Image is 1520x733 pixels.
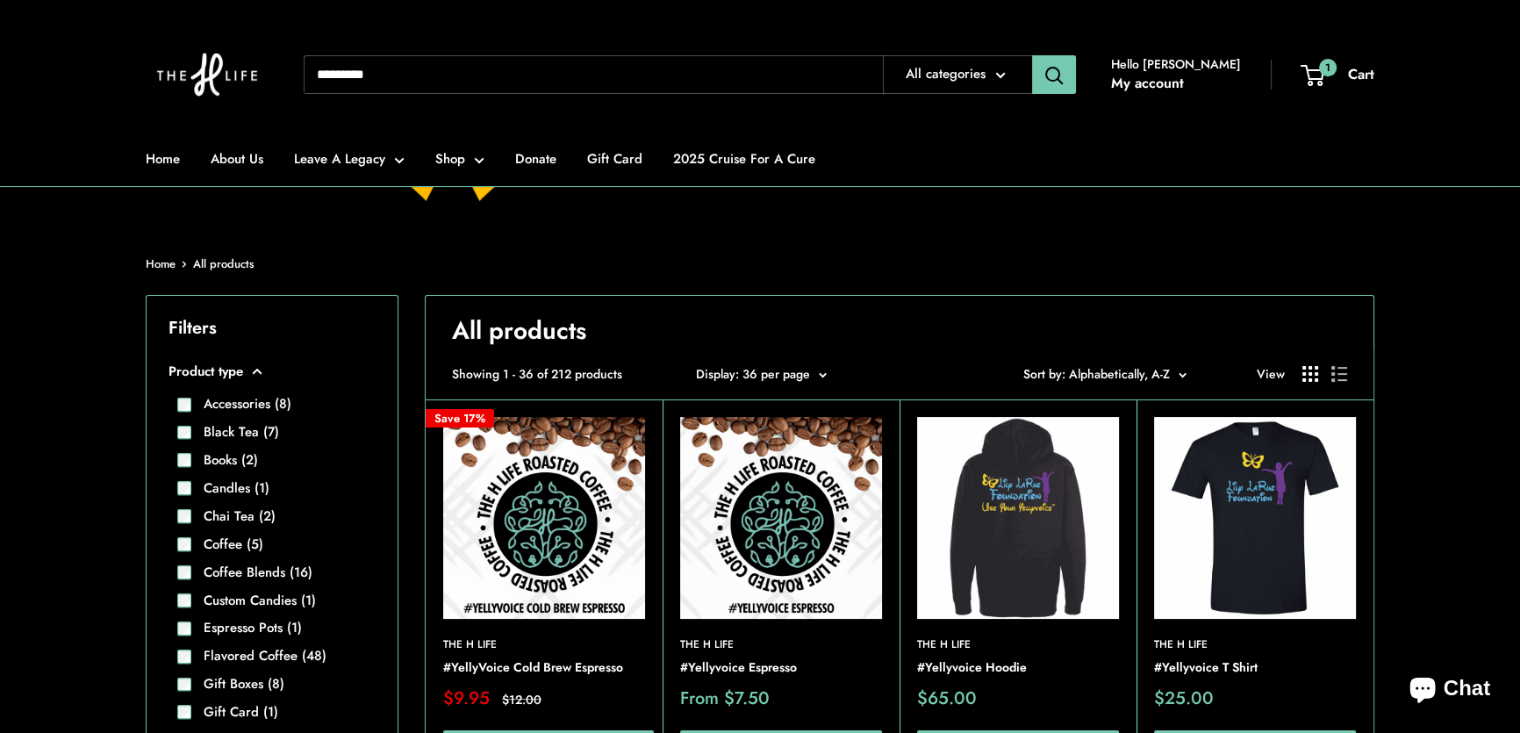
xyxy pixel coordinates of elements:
[1302,366,1318,382] button: Display products as grid
[294,147,405,171] a: Leave A Legacy
[680,690,770,708] span: From $7.50
[168,312,376,344] p: Filters
[191,618,302,638] label: Espresso Pots (1)
[146,254,255,275] nav: Breadcrumb
[1032,55,1076,94] button: Search
[146,147,180,171] a: Home
[304,55,883,94] input: Search...
[191,674,284,694] label: Gift Boxes (8)
[917,417,1119,619] a: #Yellyvoice Hoodie#Yellyvoice Hoodie
[1348,64,1374,84] span: Cart
[191,422,279,442] label: Black Tea (7)
[443,690,490,708] span: $9.95
[502,693,541,706] span: $12.00
[1302,61,1374,88] a: 1 Cart
[1111,53,1241,75] span: Hello [PERSON_NAME]
[193,255,255,272] a: All products
[696,363,827,385] button: Display: 36 per page
[1154,636,1356,653] a: The H Life
[191,535,263,555] label: Coffee (5)
[1154,417,1356,619] img: #Yellyvoice T Shirt
[443,417,645,619] img: On a white textured background there are coffee beans spilling from the top and The H Life brain ...
[191,591,316,611] label: Custom Candies (1)
[1331,366,1347,382] button: Display products as list
[1154,658,1356,678] a: #Yellyvoice T Shirt
[917,658,1119,678] a: #Yellyvoice Hoodie
[587,147,642,171] a: Gift Card
[443,636,645,653] a: The H Life
[680,658,882,678] a: #Yellyvoice Espresso
[1319,58,1337,75] span: 1
[1154,690,1214,708] span: $25.00
[680,636,882,653] a: The H Life
[146,255,176,272] a: Home
[673,147,815,171] a: 2025 Cruise For A Cure
[211,147,263,171] a: About Us
[146,18,269,132] img: The H Life
[191,478,269,499] label: Candles (1)
[443,658,645,678] a: #YellyVoice Cold Brew Espresso
[515,147,556,171] a: Donate
[917,690,977,708] span: $65.00
[191,702,278,722] label: Gift Card (1)
[191,450,258,471] label: Books (2)
[191,646,326,666] label: Flavored Coffee (48)
[1257,363,1285,385] span: View
[1394,662,1506,719] inbox-online-store-chat: Shopify online store chat
[452,313,1347,349] h1: All products
[426,409,494,428] span: Save 17%
[1023,363,1187,385] button: Sort by: Alphabetically, A-Z
[917,636,1119,653] a: The H Life
[191,507,276,527] label: Chai Tea (2)
[191,394,291,414] label: Accessories (8)
[696,365,810,383] span: Display: 36 per page
[1111,70,1184,97] a: My account
[1023,365,1170,383] span: Sort by: Alphabetically, A-Z
[168,359,376,384] button: Product type
[452,363,622,385] span: Showing 1 - 36 of 212 products
[680,417,882,619] img: On a white textured background there are coffee beans spilling from the top and The H Life brain ...
[191,563,312,583] label: Coffee Blends (16)
[917,417,1119,619] img: #Yellyvoice Hoodie
[435,147,484,171] a: Shop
